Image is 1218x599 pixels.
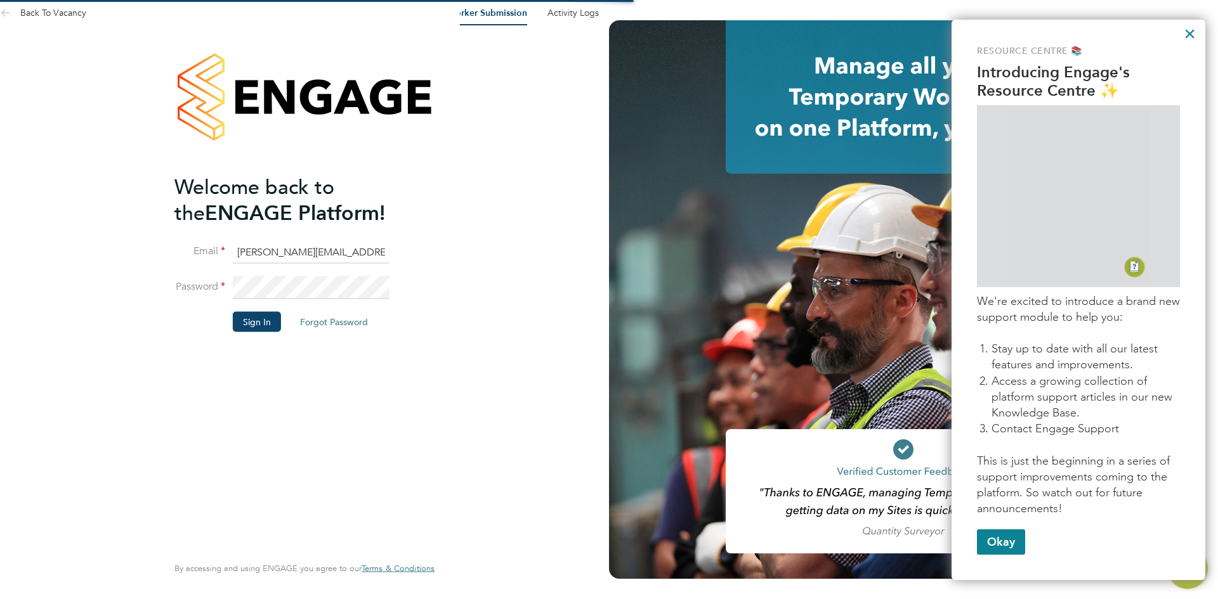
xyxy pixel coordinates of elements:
[977,453,1180,517] p: This is just the beginning in a series of support improvements coming to the platform. So watch o...
[233,241,390,264] input: Enter your work email...
[1184,23,1196,44] button: Close
[174,280,225,293] label: Password
[977,529,1025,555] button: Okay
[362,563,435,574] span: Terms & Conditions
[174,174,422,226] h2: ENGAGE Platform!
[977,63,1180,82] p: Introducing Engage's
[992,421,1180,437] li: Contact Engage Support
[1007,110,1149,282] img: GIF of Resource Centre being opened
[174,245,225,258] label: Email
[977,82,1180,100] p: Resource Centre ✨
[447,8,527,18] a: Worker Submission
[290,312,378,332] button: Forgot Password
[547,7,599,18] a: Activity Logs
[233,312,281,332] button: Sign In
[977,293,1180,325] p: We're excited to introduce a brand new support module to help you:
[174,563,435,574] span: By accessing and using ENGAGE you agree to our
[174,174,334,225] span: Welcome back to the
[977,45,1180,58] p: Resource Centre 📚
[992,373,1180,422] li: Access a growing collection of platform support articles in our new Knowledge Base.
[992,341,1180,373] li: Stay up to date with all our latest features and improvements.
